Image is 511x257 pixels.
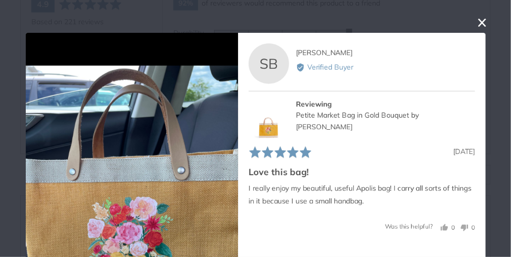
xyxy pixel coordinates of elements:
span: Was this helpful? [385,223,433,231]
div: Reviewing [296,98,475,110]
span: [DATE] [453,147,475,156]
img: Petite Market Bag in Gold Bouquet by Amy Logsdon [249,98,289,139]
div: SB [249,43,289,84]
div: Verified Buyer [296,62,475,73]
button: close this modal window [476,17,488,29]
button: No [456,223,475,232]
h2: Love this bag! [249,166,475,178]
div: Petite Market Bag in Gold Bouquet by [PERSON_NAME] [296,110,475,133]
span: [PERSON_NAME] [296,48,352,57]
p: I really enjoy my beautiful, useful Apolis bag! I carry all sorts of things in it because I use a... [249,182,475,208]
button: Yes [440,223,455,232]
